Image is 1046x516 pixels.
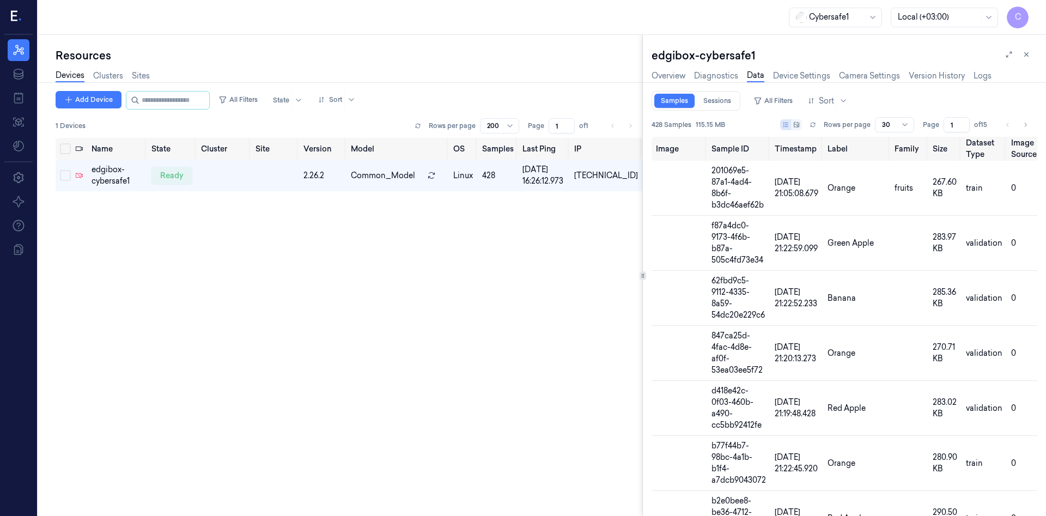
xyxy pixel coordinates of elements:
[823,216,890,271] td: Green Apple
[522,164,566,187] div: [DATE] 16:26:12.973
[928,326,962,381] td: 270.71 KB
[775,177,818,198] span: [DATE] 21:05:08.679
[928,137,962,161] th: Size
[1018,117,1033,132] button: Go to next page
[60,170,71,181] button: Select row
[92,164,143,187] div: edgibox-cybersafe1
[775,342,816,363] span: [DATE] 21:20:13.273
[962,381,1007,436] td: validation
[56,121,86,131] span: 1 Devices
[928,161,962,216] td: 267.60 KB
[696,120,725,130] span: 115.15 MB
[574,170,638,181] div: [TECHNICAL_ID]
[909,70,965,82] a: Version History
[56,91,121,108] button: Add Device
[711,220,766,266] div: f87a4dc0-9173-4f6b-b87a-505c4fd73e34
[928,271,962,326] td: 285.36 KB
[923,120,939,130] span: Page
[839,70,900,82] a: Camera Settings
[773,70,830,82] a: Device Settings
[711,165,766,211] div: 201069e5-87a1-4ad4-8b6f-b3dc46aef62b
[974,70,992,82] a: Logs
[1007,7,1029,28] button: C
[652,120,691,130] span: 428 Samples
[652,70,685,82] a: Overview
[429,121,476,131] p: Rows per page
[823,326,890,381] td: Orange
[303,170,342,181] div: 2.26.2
[197,138,251,160] th: Cluster
[1007,137,1041,161] th: Image Source
[478,138,518,160] th: Samples
[652,137,707,161] th: Image
[570,138,642,160] th: IP
[697,94,738,108] a: Sessions
[928,381,962,436] td: 283.02 KB
[652,48,1037,63] div: edgibox-cybersafe1
[346,138,449,160] th: Model
[1007,161,1041,216] td: 0
[151,167,192,184] div: ready
[775,232,818,253] span: [DATE] 21:22:59.099
[707,137,770,161] th: Sample ID
[711,385,766,431] div: d418e42c-0f03-460b-a490-cc5bb92412fe
[749,92,797,110] button: All Filters
[1007,381,1041,436] td: 0
[775,397,816,418] span: [DATE] 21:19:48.428
[694,70,738,82] a: Diagnostics
[962,161,1007,216] td: train
[824,120,871,130] p: Rows per page
[823,381,890,436] td: Red Apple
[528,121,544,131] span: Page
[962,137,1007,161] th: Dataset Type
[775,287,817,308] span: [DATE] 21:22:52.233
[147,138,197,160] th: State
[1007,326,1041,381] td: 0
[56,48,642,63] div: Resources
[962,271,1007,326] td: validation
[449,138,478,160] th: OS
[453,170,473,181] p: linux
[890,161,928,216] td: fruits
[711,275,766,321] div: 62fbd9c5-9112-4335-8a59-54dc20e229c6
[93,70,123,82] a: Clusters
[823,161,890,216] td: Orange
[775,452,818,473] span: [DATE] 21:22:45.920
[711,440,766,486] div: b77f44b7-98bc-4a1b-b1f4-a7dcb9043072
[711,330,766,376] div: 847ca25d-4fac-4d8e-af0f-53ea03ee5f72
[56,70,84,82] a: Devices
[1007,436,1041,491] td: 0
[654,94,695,108] a: Samples
[351,170,415,181] span: Common_Model
[1000,117,1033,132] nav: pagination
[747,70,764,82] a: Data
[928,216,962,271] td: 283.97 KB
[579,121,597,131] span: of 1
[214,91,262,108] button: All Filters
[251,138,299,160] th: Site
[823,137,890,161] th: Label
[823,271,890,326] td: Banana
[1007,216,1041,271] td: 0
[132,70,150,82] a: Sites
[890,137,928,161] th: Family
[962,216,1007,271] td: validation
[823,436,890,491] td: Orange
[605,118,638,133] nav: pagination
[299,138,346,160] th: Version
[928,436,962,491] td: 280.90 KB
[60,143,71,154] button: Select all
[962,436,1007,491] td: train
[770,137,823,161] th: Timestamp
[974,120,992,130] span: of 15
[1007,271,1041,326] td: 0
[518,138,570,160] th: Last Ping
[482,170,514,181] div: 428
[962,326,1007,381] td: validation
[87,138,147,160] th: Name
